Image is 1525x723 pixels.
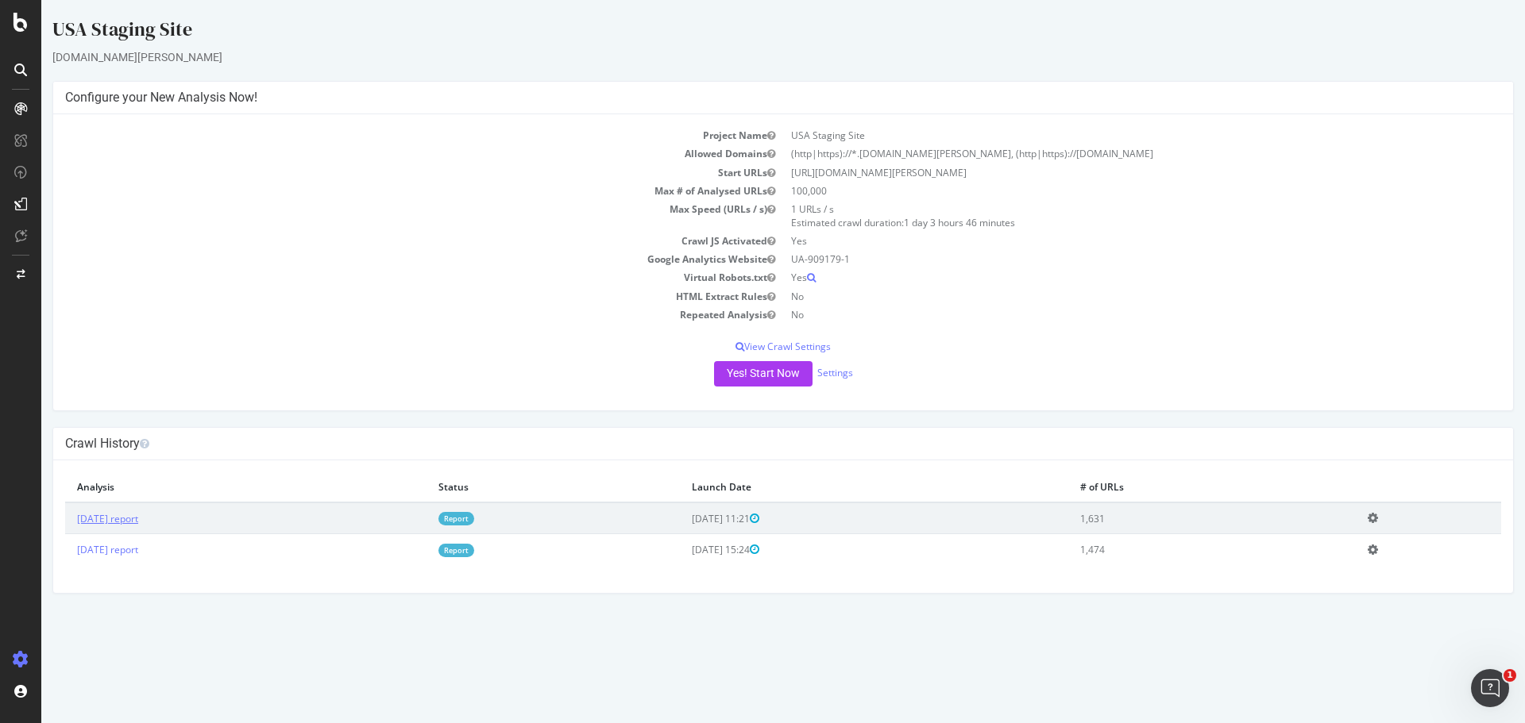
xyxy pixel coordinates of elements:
td: Allowed Domains [24,144,742,163]
td: UA-909179-1 [742,250,1460,268]
th: # of URLs [1027,472,1315,502]
td: No [742,287,1460,306]
span: 1 [1504,669,1516,682]
td: Repeated Analysis [24,306,742,324]
div: [DOMAIN_NAME][PERSON_NAME] [11,49,1473,65]
td: (http|https)://*.[DOMAIN_NAME][PERSON_NAME], (http|https)://[DOMAIN_NAME] [742,144,1460,163]
button: Yes! Start Now [673,361,771,386]
span: [DATE] 11:21 [651,512,718,525]
h4: Configure your New Analysis Now! [24,90,1460,106]
td: Start URLs [24,163,742,182]
td: 1 URLs / s Estimated crawl duration: [742,200,1460,232]
iframe: Intercom live chat [1471,669,1509,707]
td: Crawl JS Activated [24,232,742,250]
td: Google Analytics Website [24,250,742,268]
span: 1 day 3 hours 46 minutes [863,216,974,229]
td: 1,631 [1027,502,1315,534]
span: [DATE] 15:24 [651,543,718,556]
td: No [742,306,1460,324]
a: Report [397,512,433,525]
td: Yes [742,268,1460,287]
td: Virtual Robots.txt [24,268,742,287]
td: [URL][DOMAIN_NAME][PERSON_NAME] [742,163,1460,182]
td: Max # of Analysed URLs [24,182,742,200]
p: View Crawl Settings [24,340,1460,353]
td: Yes [742,232,1460,250]
th: Analysis [24,472,385,502]
td: Project Name [24,126,742,144]
td: HTML Extract Rules [24,287,742,306]
h4: Crawl History [24,436,1460,452]
td: Max Speed (URLs / s) [24,200,742,232]
th: Launch Date [639,472,1027,502]
a: Report [397,544,433,557]
div: USA Staging Site [11,16,1473,49]
a: Settings [776,366,812,379]
td: 100,000 [742,182,1460,200]
a: [DATE] report [36,512,97,525]
td: USA Staging Site [742,126,1460,144]
th: Status [385,472,639,502]
td: 1,474 [1027,534,1315,565]
a: [DATE] report [36,543,97,556]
